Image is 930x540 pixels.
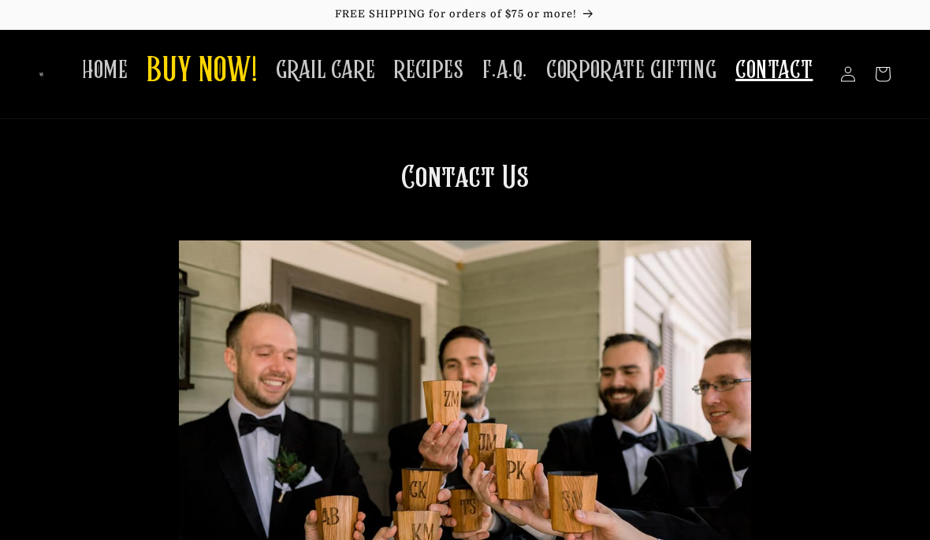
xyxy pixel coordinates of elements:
span: BUY NOW! [147,50,257,94]
a: F.A.Q. [473,46,537,95]
span: F.A.Q. [482,55,527,86]
a: BUY NOW! [137,41,266,103]
a: CORPORATE GIFTING [537,46,726,95]
span: CONTACT [735,55,813,86]
img: The Whiskey Grail [39,73,43,76]
p: FREE SHIPPING for orders of $75 or more! [16,8,914,21]
a: RECIPES [385,46,473,95]
a: CONTACT [726,46,822,95]
span: GRAIL CARE [276,55,375,86]
span: HOME [82,55,128,86]
a: GRAIL CARE [266,46,385,95]
span: RECIPES [394,55,463,86]
a: HOME [73,46,137,95]
span: CORPORATE GIFTING [546,55,716,86]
